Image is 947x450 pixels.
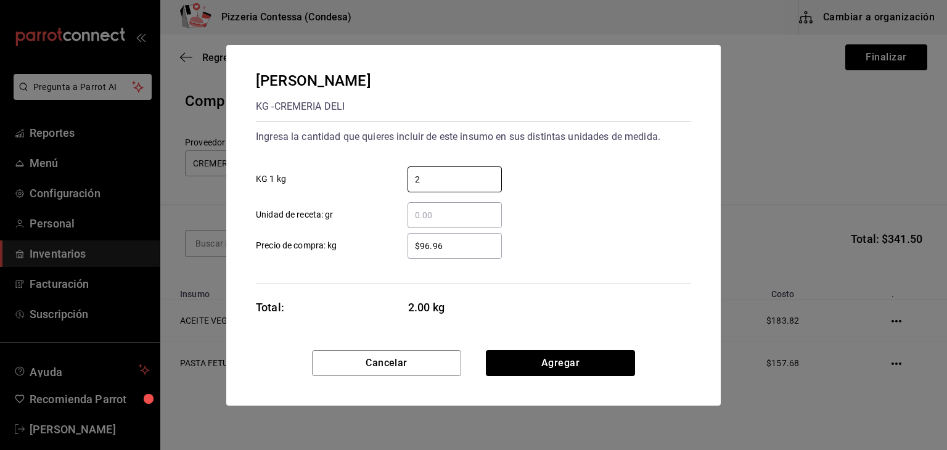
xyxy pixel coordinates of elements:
[256,97,371,117] div: KG - CREMERIA DELI
[408,239,502,253] input: Precio de compra: kg
[256,70,371,92] div: [PERSON_NAME]
[256,299,284,316] div: Total:
[312,350,461,376] button: Cancelar
[408,172,502,187] input: KG 1 kg
[408,299,502,316] span: 2.00 kg
[408,208,502,223] input: Unidad de receta: gr
[256,127,691,147] div: Ingresa la cantidad que quieres incluir de este insumo en sus distintas unidades de medida.
[256,208,334,221] span: Unidad de receta: gr
[256,173,286,186] span: KG 1 kg
[486,350,635,376] button: Agregar
[256,239,337,252] span: Precio de compra: kg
